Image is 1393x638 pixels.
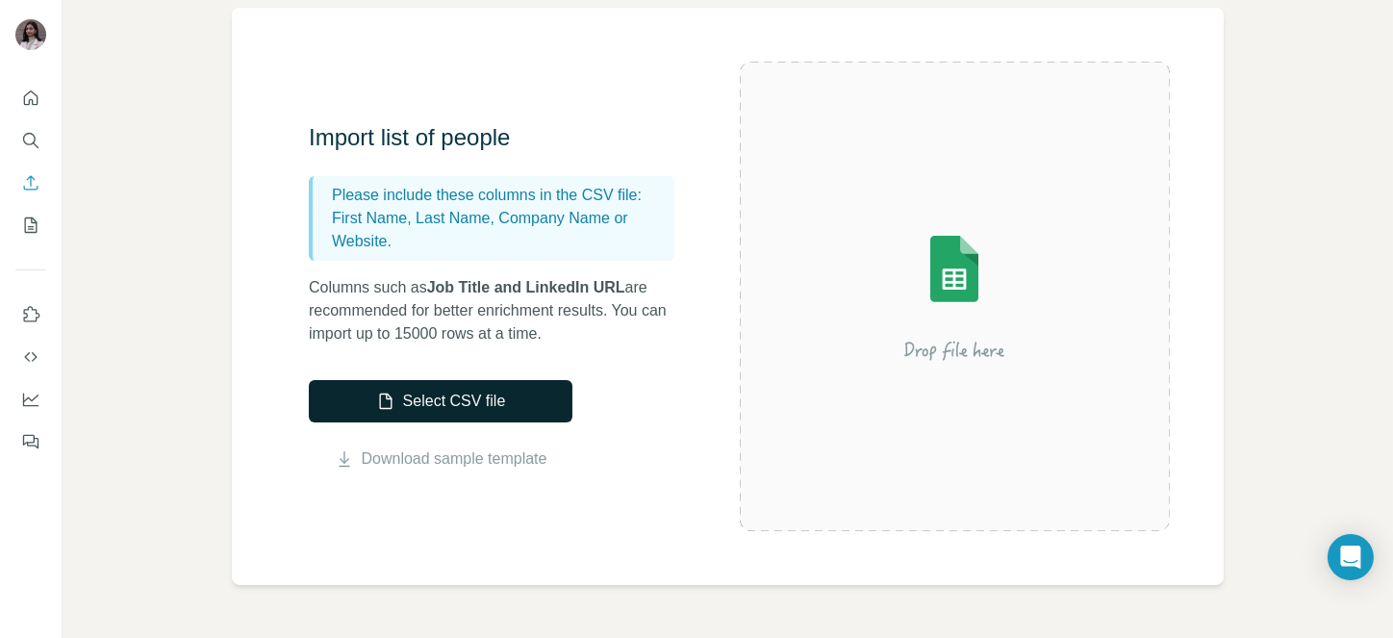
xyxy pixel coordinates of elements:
[309,122,694,153] h3: Import list of people
[309,276,694,345] p: Columns such as are recommended for better enrichment results. You can import up to 15000 rows at...
[15,424,46,459] button: Feedback
[309,447,572,471] button: Download sample template
[15,81,46,115] button: Quick start
[15,340,46,374] button: Use Surfe API
[1328,534,1374,580] div: Open Intercom Messenger
[15,166,46,200] button: Enrich CSV
[362,447,547,471] a: Download sample template
[15,19,46,50] img: Avatar
[332,184,667,207] p: Please include these columns in the CSV file:
[781,181,1127,412] img: Surfe Illustration - Drop file here or select below
[15,382,46,417] button: Dashboard
[427,279,625,295] span: Job Title and LinkedIn URL
[15,123,46,158] button: Search
[15,297,46,332] button: Use Surfe on LinkedIn
[309,380,572,422] button: Select CSV file
[332,207,667,253] p: First Name, Last Name, Company Name or Website.
[15,208,46,242] button: My lists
